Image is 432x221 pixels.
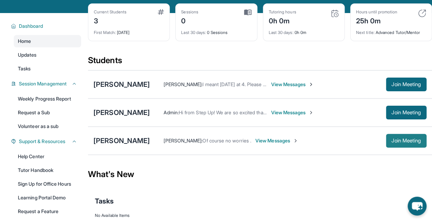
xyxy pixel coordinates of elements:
img: Chevron-Right [293,138,298,143]
div: Students [88,55,432,70]
a: Tasks [14,62,81,75]
span: Last 30 days : [181,30,206,35]
a: Updates [14,49,81,61]
div: Advanced Tutor/Mentor [356,26,426,35]
a: Volunteer as a sub [14,120,81,132]
div: Current Students [94,9,126,15]
img: card [418,9,426,18]
span: Join Meeting [391,139,421,143]
span: View Messages [271,81,314,88]
a: Request a Feature [14,205,81,218]
img: card [331,9,339,18]
a: Tutor Handbook [14,164,81,176]
a: Learning Portal Demo [14,191,81,204]
span: Tasks [18,65,31,72]
span: [PERSON_NAME] : [164,81,202,87]
img: card [244,9,252,15]
div: Sessions [181,9,198,15]
img: Chevron-Right [308,82,314,87]
a: Sign Up for Office Hours [14,178,81,190]
div: No Available Items [95,213,425,218]
div: [PERSON_NAME] [93,136,150,146]
div: 25h 0m [356,15,397,26]
button: Session Management [16,80,77,87]
a: Help Center [14,150,81,163]
img: Chevron-Right [308,110,314,115]
button: Dashboard [16,23,77,30]
span: Join Meeting [391,82,421,86]
button: Support & Resources [16,138,77,145]
img: card [158,9,164,15]
span: Dashboard [19,23,43,30]
span: Admin : [164,109,178,115]
div: What's New [88,159,432,189]
div: [DATE] [94,26,164,35]
button: Join Meeting [386,78,427,91]
span: Session Management [19,80,67,87]
div: [PERSON_NAME] [93,108,150,117]
span: Home [18,38,31,45]
span: Next title : [356,30,375,35]
span: View Messages [255,137,298,144]
div: 0 [181,15,198,26]
span: Tasks [95,196,114,206]
a: Home [14,35,81,47]
button: Join Meeting [386,134,427,148]
div: 0 Sessions [181,26,251,35]
div: 0h 0m [269,26,339,35]
span: Of course no worries . [202,138,251,143]
div: Tutoring hours [269,9,296,15]
div: [PERSON_NAME] [93,80,150,89]
span: I meant [DATE] at 4. Please let me know if you would like to request a new tutor. [202,81,377,87]
a: Weekly Progress Report [14,93,81,105]
span: Support & Resources [19,138,65,145]
span: Last 30 days : [269,30,293,35]
span: Updates [18,51,37,58]
span: Join Meeting [391,110,421,115]
div: Hours until promotion [356,9,397,15]
span: [PERSON_NAME] : [164,138,202,143]
span: First Match : [94,30,116,35]
div: 3 [94,15,126,26]
div: 0h 0m [269,15,296,26]
a: Request a Sub [14,106,81,119]
span: View Messages [271,109,314,116]
button: Join Meeting [386,106,427,119]
button: chat-button [408,197,427,216]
